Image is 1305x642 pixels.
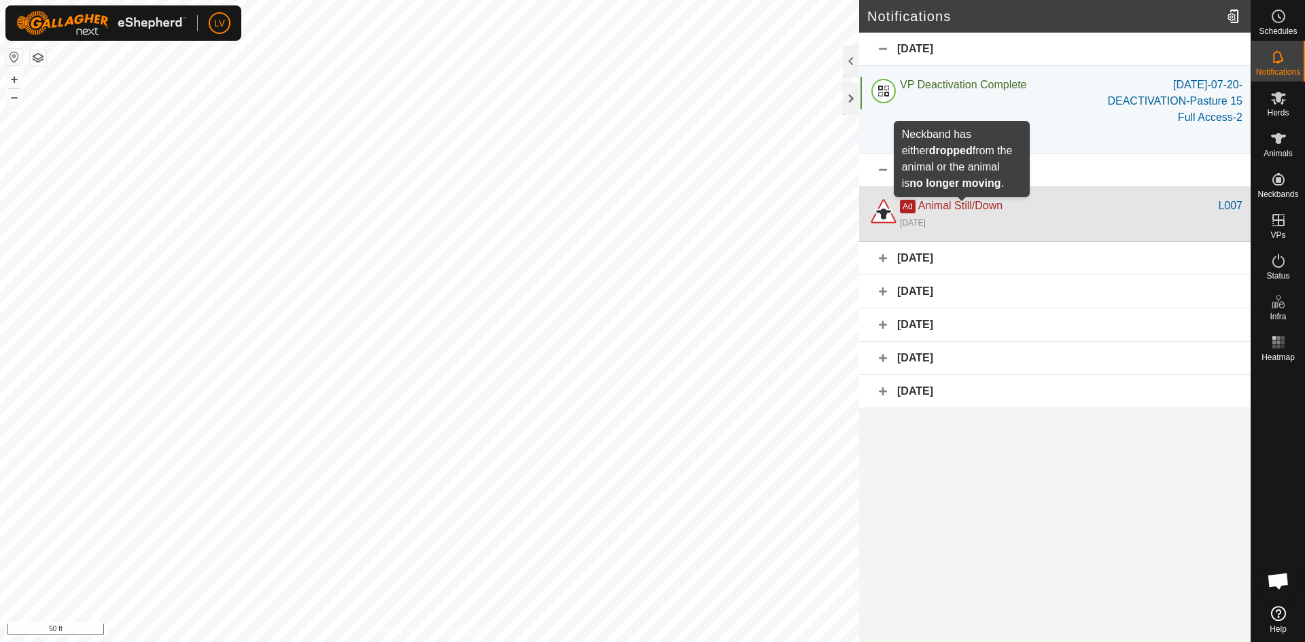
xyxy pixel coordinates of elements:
span: Status [1266,272,1289,280]
div: [DATE] [859,33,1251,66]
div: L007 [1218,198,1242,214]
span: LV [214,16,225,31]
span: VPs [1270,231,1285,239]
div: [DATE] [859,375,1251,408]
div: Open chat [1258,560,1299,601]
span: Help [1270,625,1287,633]
span: Neckbands [1257,190,1298,198]
span: Animal Still/Down [918,200,1003,211]
span: Herds [1267,109,1289,117]
span: Heatmap [1261,353,1295,361]
a: Help [1251,601,1305,639]
button: – [6,89,22,105]
a: Contact Us [443,624,483,637]
div: [DATE] [859,308,1251,342]
span: Schedules [1259,27,1297,35]
img: Gallagher Logo [16,11,186,35]
div: [DATE] [859,154,1251,187]
span: Animals [1264,149,1293,158]
div: [DATE] [900,217,926,229]
button: Reset Map [6,49,22,65]
span: Notifications [1256,68,1300,76]
button: Map Layers [30,50,46,66]
div: [DATE] [859,342,1251,375]
div: [DATE] [859,242,1251,275]
div: [DATE] [859,275,1251,308]
span: Ad [900,200,916,213]
div: 1 hr. ago [900,128,932,141]
span: Infra [1270,313,1286,321]
button: + [6,71,22,88]
span: VP Deactivation Complete [900,79,1026,90]
h2: Notifications [867,8,1221,24]
div: [DATE]-07-20-DEACTIVATION-Pasture 15 Full Access-2 [1105,77,1242,126]
a: Privacy Policy [376,624,427,637]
